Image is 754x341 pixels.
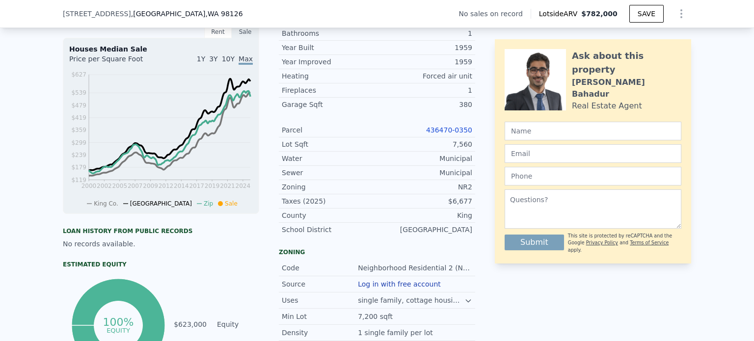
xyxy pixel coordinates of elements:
[568,233,681,254] div: This site is protected by reCAPTCHA and the Google and apply.
[505,144,681,163] input: Email
[358,295,464,305] div: single family, cottage housing, rowhouses, townhouses, apartments, and accessory dwellings
[204,200,213,207] span: Zip
[282,263,358,273] div: Code
[282,154,377,163] div: Water
[377,100,472,109] div: 380
[505,167,681,185] input: Phone
[282,125,377,135] div: Parcel
[112,183,127,189] tspan: 2005
[586,240,618,245] a: Privacy Policy
[377,85,472,95] div: 1
[572,77,681,100] div: [PERSON_NAME] Bahadur
[63,9,131,19] span: [STREET_ADDRESS]
[572,100,642,112] div: Real Estate Agent
[220,183,235,189] tspan: 2021
[377,168,472,178] div: Municipal
[377,71,472,81] div: Forced air unit
[205,183,220,189] tspan: 2019
[209,55,217,63] span: 3Y
[205,10,242,18] span: , WA 98126
[97,183,112,189] tspan: 2002
[282,28,377,38] div: Bathrooms
[377,43,472,52] div: 1959
[505,122,681,140] input: Name
[63,261,259,268] div: Estimated Equity
[215,319,259,330] td: Equity
[282,71,377,81] div: Heating
[282,210,377,220] div: County
[377,154,472,163] div: Municipal
[63,239,259,249] div: No records available.
[94,200,118,207] span: King Co.
[459,9,531,19] div: No sales on record
[282,139,377,149] div: Lot Sqft
[282,225,377,235] div: School District
[572,49,681,77] div: Ask about this property
[358,280,441,288] button: Log in with free account
[236,183,251,189] tspan: 2024
[630,240,669,245] a: Terms of Service
[377,225,472,235] div: [GEOGRAPHIC_DATA]
[71,164,86,171] tspan: $179
[197,55,205,63] span: 1Y
[539,9,581,19] span: Lotside ARV
[128,183,143,189] tspan: 2007
[282,279,358,289] div: Source
[225,200,238,207] span: Sale
[672,4,691,24] button: Show Options
[71,71,86,78] tspan: $627
[159,183,174,189] tspan: 2012
[71,114,86,121] tspan: $419
[282,85,377,95] div: Fireplaces
[282,57,377,67] div: Year Improved
[71,89,86,96] tspan: $539
[358,328,435,338] div: 1 single family per lot
[426,126,472,134] a: 436470-0350
[174,183,189,189] tspan: 2014
[377,139,472,149] div: 7,560
[505,235,564,250] button: Submit
[282,182,377,192] div: Zoning
[63,227,259,235] div: Loan history from public records
[173,319,207,330] td: $623,000
[143,183,158,189] tspan: 2009
[377,57,472,67] div: 1959
[358,263,472,273] div: Neighborhood Residential 2 (NR2)
[71,177,86,184] tspan: $119
[377,182,472,192] div: NR2
[107,326,130,334] tspan: equity
[282,196,377,206] div: Taxes (2025)
[71,139,86,146] tspan: $299
[282,100,377,109] div: Garage Sqft
[71,152,86,158] tspan: $239
[232,26,259,38] div: Sale
[282,312,358,321] div: Min Lot
[71,127,86,133] tspan: $359
[377,28,472,38] div: 1
[103,316,134,328] tspan: 100%
[71,102,86,109] tspan: $479
[239,55,253,65] span: Max
[279,248,475,256] div: Zoning
[377,210,472,220] div: King
[282,43,377,52] div: Year Built
[81,183,97,189] tspan: 2000
[377,196,472,206] div: $6,677
[69,44,253,54] div: Houses Median Sale
[204,26,232,38] div: Rent
[629,5,664,23] button: SAVE
[131,9,243,19] span: , [GEOGRAPHIC_DATA]
[358,312,395,321] div: 7,200 sqft
[581,10,618,18] span: $782,000
[189,183,204,189] tspan: 2017
[69,54,161,70] div: Price per Square Foot
[222,55,235,63] span: 10Y
[130,200,192,207] span: [GEOGRAPHIC_DATA]
[282,168,377,178] div: Sewer
[282,328,358,338] div: Density
[282,295,358,305] div: Uses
